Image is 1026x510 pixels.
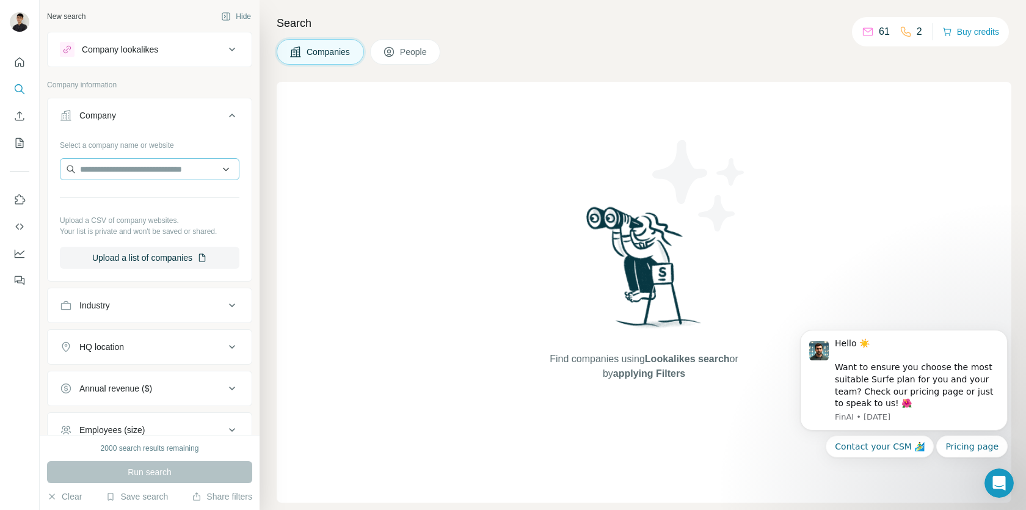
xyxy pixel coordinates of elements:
p: Company information [47,79,252,90]
button: Company [48,101,252,135]
button: Buy credits [942,23,999,40]
button: HQ location [48,332,252,362]
div: Annual revenue ($) [79,382,152,395]
h4: Search [277,15,1011,32]
p: 61 [879,24,890,39]
p: Upload a CSV of company websites. [60,215,239,226]
iframe: Intercom notifications message [782,290,1026,477]
div: 2000 search results remaining [101,443,199,454]
button: Annual revenue ($) [48,374,252,403]
button: Employees (size) [48,415,252,445]
button: My lists [10,132,29,154]
button: Use Surfe on LinkedIn [10,189,29,211]
img: Avatar [10,12,29,32]
p: Your list is private and won't be saved or shared. [60,226,239,237]
span: People [400,46,428,58]
button: Share filters [192,490,252,503]
div: Employees (size) [79,424,145,436]
div: Industry [79,299,110,311]
button: Hide [213,7,260,26]
button: Enrich CSV [10,105,29,127]
button: Upload a list of companies [60,247,239,269]
span: Lookalikes search [645,354,730,364]
button: Dashboard [10,242,29,264]
div: HQ location [79,341,124,353]
img: Surfe Illustration - Stars [644,131,754,241]
button: Company lookalikes [48,35,252,64]
button: Search [10,78,29,100]
span: Companies [307,46,351,58]
button: Use Surfe API [10,216,29,238]
iframe: Intercom live chat [984,468,1014,498]
div: Company lookalikes [82,43,158,56]
span: applying Filters [613,368,685,379]
button: Industry [48,291,252,320]
div: New search [47,11,85,22]
div: Select a company name or website [60,135,239,151]
div: Company [79,109,116,122]
button: Quick start [10,51,29,73]
button: Feedback [10,269,29,291]
span: Find companies using or by [546,352,741,381]
button: Save search [106,490,168,503]
img: Surfe Illustration - Woman searching with binoculars [581,203,708,340]
button: Clear [47,490,82,503]
p: 2 [917,24,922,39]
